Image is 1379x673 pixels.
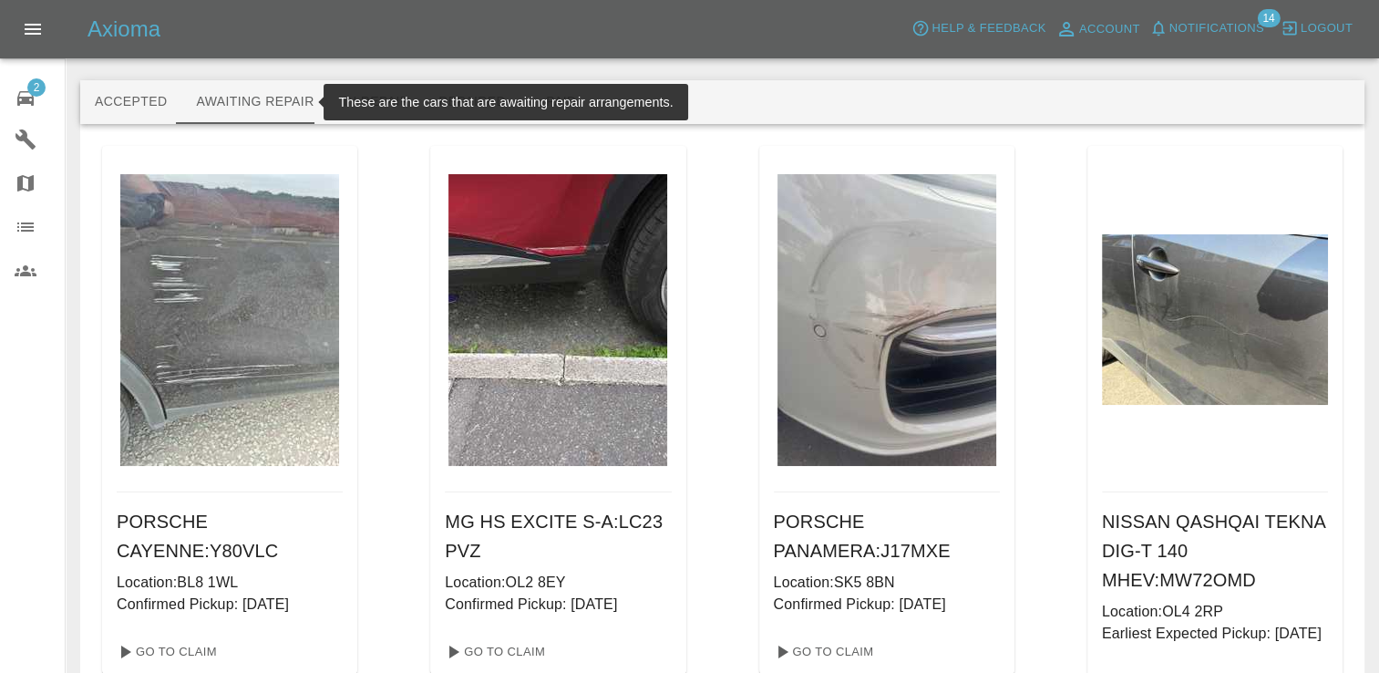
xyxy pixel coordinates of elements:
span: Notifications [1169,18,1264,39]
button: In Repair [329,80,425,124]
a: Go To Claim [109,637,221,667]
p: Location: OL2 8EY [445,572,671,594]
h5: Axioma [87,15,160,44]
span: 14 [1257,9,1280,27]
button: Open drawer [11,7,55,51]
button: Notifications [1145,15,1269,43]
button: Help & Feedback [907,15,1050,43]
p: Confirmed Pickup: [DATE] [445,594,671,616]
h6: PORSCHE PANAMERA : J17MXE [774,507,1000,565]
a: Go To Claim [767,637,879,667]
span: Help & Feedback [931,18,1045,39]
span: Logout [1301,18,1353,39]
a: Account [1051,15,1145,44]
button: Repaired [424,80,520,124]
span: 2 [27,78,46,97]
button: Logout [1276,15,1357,43]
p: Location: SK5 8BN [774,572,1000,594]
button: Accepted [80,80,181,124]
h6: PORSCHE CAYENNE : Y80VLC [117,507,343,565]
button: Paid [520,80,602,124]
a: Go To Claim [437,637,550,667]
p: Confirmed Pickup: [DATE] [117,594,343,616]
button: Awaiting Repair [181,80,328,124]
h6: MG HS EXCITE S-A : LC23 PVZ [445,507,671,565]
span: Account [1079,19,1140,40]
p: Location: BL8 1WL [117,572,343,594]
p: Confirmed Pickup: [DATE] [774,594,1000,616]
h6: NISSAN QASHQAI TEKNA DIG-T 140 MHEV : MW72OMD [1102,507,1328,595]
p: Location: OL4 2RP [1102,601,1328,623]
p: Earliest Expected Pickup: [DATE] [1102,623,1328,645]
